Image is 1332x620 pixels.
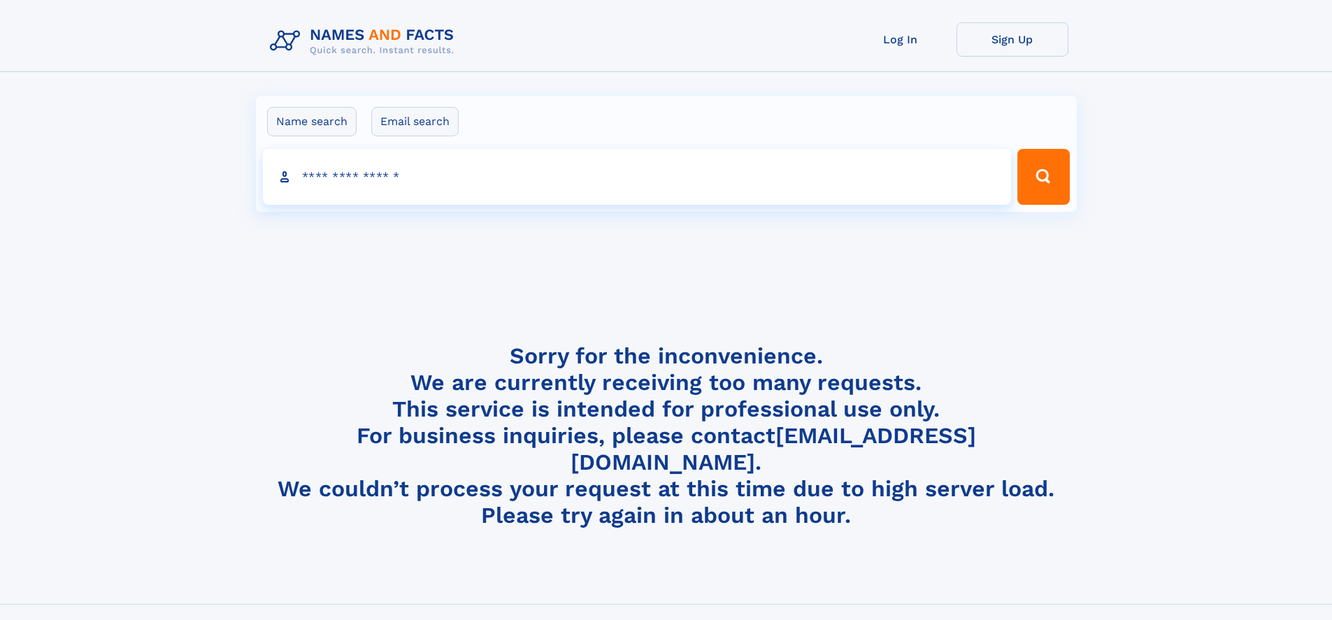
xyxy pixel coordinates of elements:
[571,422,976,475] a: [EMAIL_ADDRESS][DOMAIN_NAME]
[267,107,357,136] label: Name search
[264,343,1068,529] h4: Sorry for the inconvenience. We are currently receiving too many requests. This service is intend...
[263,149,1012,205] input: search input
[371,107,459,136] label: Email search
[957,22,1068,57] a: Sign Up
[845,22,957,57] a: Log In
[1017,149,1069,205] button: Search Button
[264,22,466,60] img: Logo Names and Facts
